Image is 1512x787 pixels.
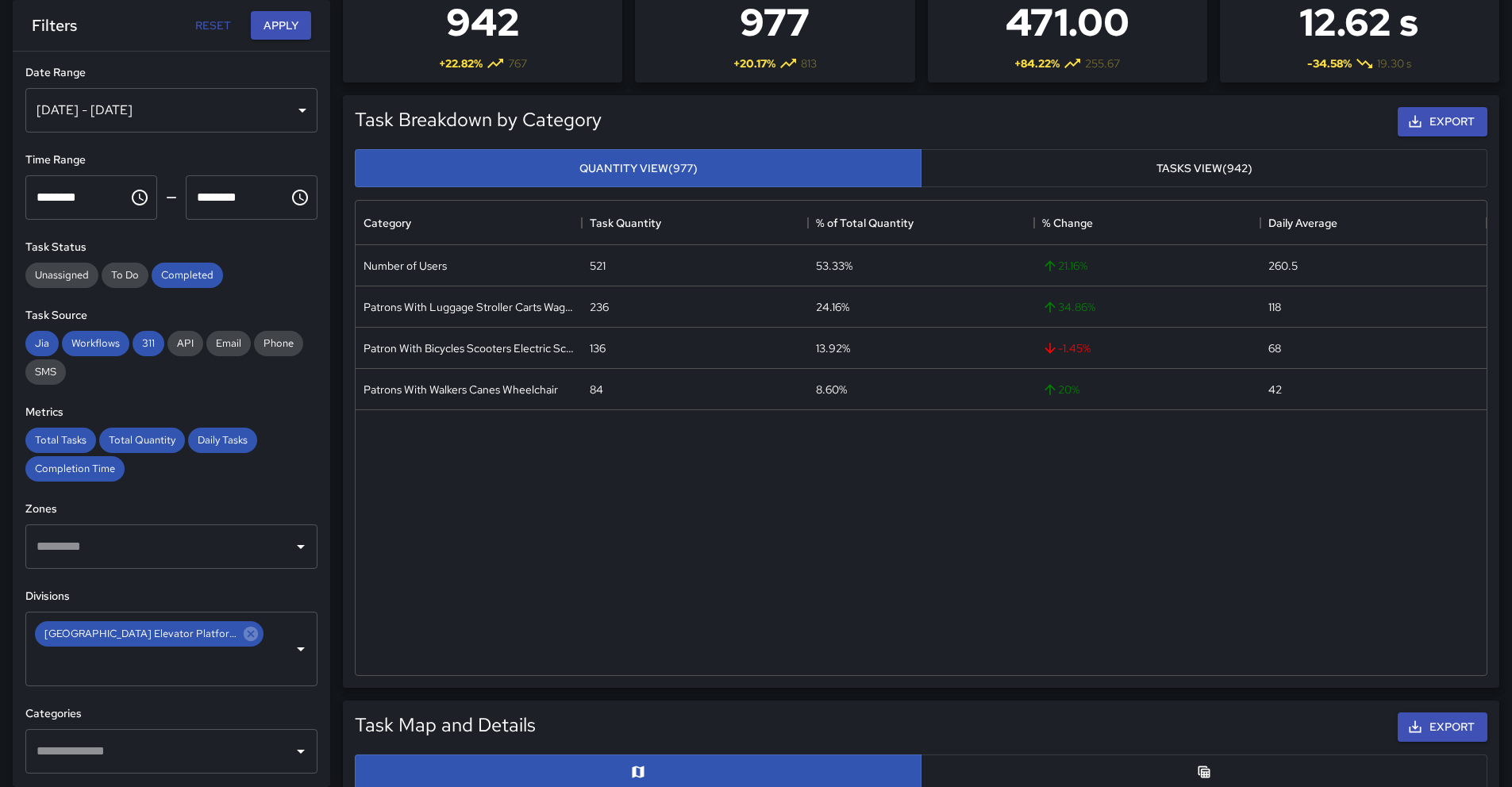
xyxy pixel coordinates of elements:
[1260,201,1487,245] div: Daily Average
[167,331,203,356] div: API
[1014,56,1060,71] span: + 84.22 %
[582,201,808,245] div: Task Quantity
[152,263,223,288] div: Completed
[816,258,852,274] div: 53.33%
[251,11,311,40] button: Apply
[355,149,921,188] button: Quantity View(977)
[25,428,96,453] div: Total Tasks
[25,239,317,256] h6: Task Status
[1268,201,1337,245] div: Daily Average
[290,536,312,558] button: Open
[364,340,574,356] div: Patron With Bicycles Scooters Electric Scooters
[25,588,317,605] h6: Divisions
[364,201,411,245] div: Category
[133,336,164,350] span: 311
[1268,299,1281,315] div: 118
[1034,201,1260,245] div: % Change
[206,331,251,356] div: Email
[62,336,129,350] span: Workflows
[133,331,164,356] div: 311
[188,428,257,453] div: Daily Tasks
[816,201,914,245] div: % of Total Quantity
[816,340,850,356] div: 13.92%
[355,712,536,738] h5: Task Map and Details
[167,336,203,350] span: API
[290,740,312,762] button: Open
[1268,382,1282,397] div: 42
[25,359,66,385] div: SMS
[733,56,775,71] span: + 20.17 %
[25,365,66,378] span: SMS
[284,182,316,213] button: Choose time, selected time is 11:59 PM
[25,307,317,324] h6: Task Source
[1398,107,1487,136] button: Export
[25,433,96,447] span: Total Tasks
[921,149,1487,188] button: Tasks View(942)
[590,340,606,356] div: 136
[630,764,646,780] svg: Map
[102,268,148,282] span: To Do
[254,331,303,356] div: Phone
[152,268,223,282] span: Completed
[25,336,59,350] span: Jia
[187,11,238,40] button: Reset
[816,382,847,397] div: 8.60%
[25,501,317,518] h6: Zones
[99,428,185,453] div: Total Quantity
[1377,56,1411,71] span: 19.30 s
[25,88,317,132] div: [DATE] - [DATE]
[99,433,185,447] span: Total Quantity
[290,638,312,660] button: Open
[364,258,447,274] div: Number of Users
[364,299,574,315] div: Patrons With Luggage Stroller Carts Wagons
[25,331,59,356] div: Jia
[1196,764,1212,780] svg: Table
[25,263,98,288] div: Unassigned
[808,201,1034,245] div: % of Total Quantity
[25,456,125,482] div: Completion Time
[35,624,247,643] span: [GEOGRAPHIC_DATA] Elevator Platform
[590,299,609,315] div: 236
[1042,258,1087,274] span: 21.16 %
[801,56,817,71] span: 813
[25,404,317,421] h6: Metrics
[124,182,156,213] button: Choose time, selected time is 12:00 AM
[1042,201,1093,245] div: % Change
[439,56,483,71] span: + 22.82 %
[1042,340,1091,356] span: -1.45 %
[62,331,129,356] div: Workflows
[35,621,264,647] div: [GEOGRAPHIC_DATA] Elevator Platform
[1268,340,1281,356] div: 68
[102,263,148,288] div: To Do
[32,13,77,38] h6: Filters
[508,56,527,71] span: 767
[356,201,582,245] div: Category
[254,336,303,350] span: Phone
[364,382,558,397] div: Patrons With Walkers Canes Wheelchair
[590,382,603,397] div: 84
[25,268,98,282] span: Unassigned
[1085,56,1120,71] span: 255.67
[25,462,125,475] span: Completion Time
[206,336,251,350] span: Email
[590,258,606,274] div: 521
[590,201,661,245] div: Task Quantity
[1307,56,1352,71] span: -34.58 %
[25,64,317,82] h6: Date Range
[355,107,602,132] h5: Task Breakdown by Category
[25,152,317,169] h6: Time Range
[816,299,849,315] div: 24.16%
[25,705,317,723] h6: Categories
[1042,299,1095,315] span: 34.86 %
[1268,258,1298,274] div: 260.5
[1398,712,1487,742] button: Export
[1042,382,1079,397] span: 20 %
[188,433,257,447] span: Daily Tasks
